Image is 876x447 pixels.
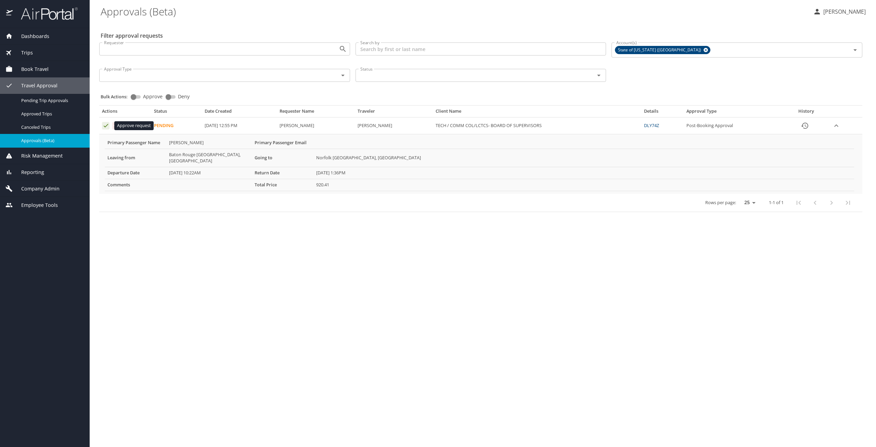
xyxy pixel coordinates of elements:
td: Pending [151,117,202,134]
span: Approvals (Beta) [21,137,81,144]
span: State of [US_STATE] ([GEOGRAPHIC_DATA]) [615,47,705,54]
button: History [797,117,813,134]
td: [DATE] 10:22AM [166,167,252,179]
th: Traveler [355,108,433,117]
span: Book Travel [13,65,49,73]
button: Open [594,71,604,80]
th: Primary Passenger Email [252,137,313,149]
span: Approved Trips [21,111,81,117]
button: Open [338,44,348,54]
img: icon-airportal.png [6,7,13,20]
th: History [784,108,828,117]
th: Going to [252,149,313,167]
td: [DATE] 12:55 PM [202,117,277,134]
a: DLY74Z [644,122,659,128]
p: Rows per page: [705,200,736,205]
p: Bulk Actions: [101,94,133,100]
div: State of [US_STATE] ([GEOGRAPHIC_DATA]) [615,46,710,54]
th: Return Date [252,167,313,179]
td: Post-Booking Approval [684,117,784,134]
span: Reporting [13,169,44,176]
p: 1-1 of 1 [769,200,784,205]
th: Total Price [252,179,313,191]
span: Company Admin [13,185,60,193]
td: [PERSON_NAME] [355,117,433,134]
th: Leaving from [105,149,166,167]
th: Requester Name [277,108,355,117]
table: Approval table [99,108,862,212]
td: [PERSON_NAME] [166,137,252,149]
h1: Approvals (Beta) [101,1,808,22]
table: More info for approvals [105,137,854,191]
img: airportal-logo.png [13,7,78,20]
td: [PERSON_NAME] [277,117,355,134]
td: Norfolk [GEOGRAPHIC_DATA], [GEOGRAPHIC_DATA] [313,149,854,167]
span: Risk Management [13,152,63,160]
th: Details [641,108,684,117]
button: Open [338,71,348,80]
td: [DATE] 1:36PM [313,167,854,179]
button: [PERSON_NAME] [810,5,868,18]
p: [PERSON_NAME] [821,8,866,16]
td: Baton Rouge [GEOGRAPHIC_DATA], [GEOGRAPHIC_DATA] [166,149,252,167]
input: Search by first or last name [356,42,606,55]
td: 920.41 [313,179,854,191]
button: expand row [831,121,841,131]
select: rows per page [739,197,758,208]
button: Deny request [112,122,120,129]
button: Open [850,45,860,55]
span: Dashboards [13,33,49,40]
h2: Filter approval requests [101,30,163,41]
th: Status [151,108,202,117]
span: Travel Approval [13,82,57,89]
th: Comments [105,179,166,191]
td: TECH / COMM COL/LCTCS- BOARD OF SUPERVISORS [433,117,641,134]
th: Date Created [202,108,277,117]
th: Approval Type [684,108,784,117]
span: Pending Trip Approvals [21,97,81,104]
span: Approve [143,94,163,99]
span: Trips [13,49,33,57]
span: Deny [178,94,190,99]
th: Primary Passenger Name [105,137,166,149]
th: Client Name [433,108,641,117]
th: Departure Date [105,167,166,179]
span: Canceled Trips [21,124,81,131]
span: Employee Tools [13,201,58,209]
th: Actions [99,108,151,117]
